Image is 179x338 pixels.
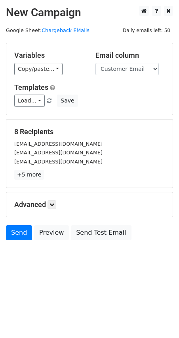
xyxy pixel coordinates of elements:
h5: Email column [95,51,165,60]
a: Chargeback EMails [42,27,89,33]
h5: 8 Recipients [14,127,165,136]
iframe: Chat Widget [139,300,179,338]
a: Load... [14,95,45,107]
a: Daily emails left: 50 [120,27,173,33]
button: Save [57,95,78,107]
small: [EMAIL_ADDRESS][DOMAIN_NAME] [14,150,103,156]
a: +5 more [14,170,44,180]
h2: New Campaign [6,6,173,19]
a: Send [6,225,32,240]
small: [EMAIL_ADDRESS][DOMAIN_NAME] [14,141,103,147]
span: Daily emails left: 50 [120,26,173,35]
a: Templates [14,83,48,91]
a: Copy/paste... [14,63,63,75]
small: Google Sheet: [6,27,89,33]
small: [EMAIL_ADDRESS][DOMAIN_NAME] [14,159,103,165]
a: Preview [34,225,69,240]
h5: Advanced [14,200,165,209]
a: Send Test Email [71,225,131,240]
h5: Variables [14,51,84,60]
